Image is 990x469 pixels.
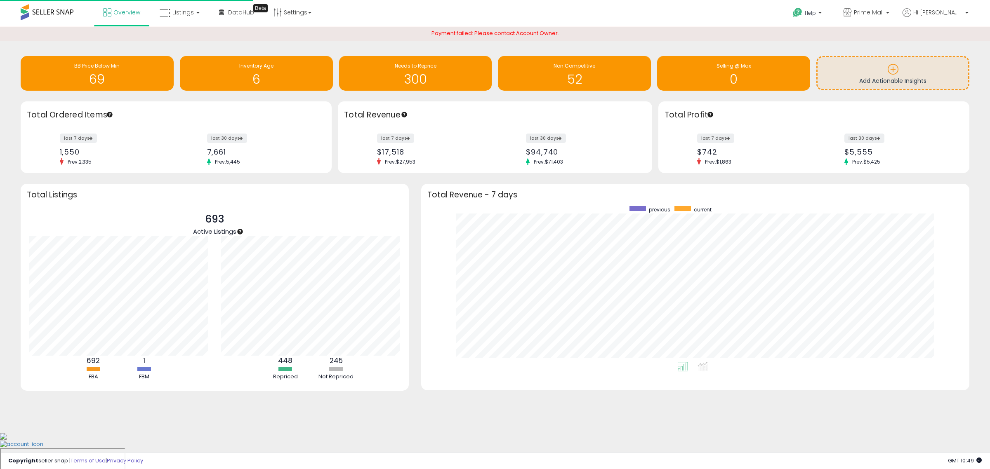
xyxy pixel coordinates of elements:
[172,8,194,16] span: Listings
[818,57,968,89] a: Add Actionable Insights
[228,8,254,16] span: DataHub
[848,158,884,165] span: Prev: $5,425
[343,73,488,86] h1: 300
[786,1,830,27] a: Help
[431,29,559,37] span: Payment failed: Please contact Account Owner.
[792,7,803,18] i: Get Help
[211,158,244,165] span: Prev: 5,445
[193,211,236,227] p: 693
[27,109,325,121] h3: Total Ordered Items
[697,134,734,143] label: last 7 days
[381,158,420,165] span: Prev: $27,953
[401,111,408,118] div: Tooltip anchor
[526,148,638,156] div: $94,740
[239,62,273,69] span: Inventory Age
[707,111,714,118] div: Tooltip anchor
[661,73,806,86] h1: 0
[649,206,670,213] span: previous
[395,62,436,69] span: Needs to Reprice
[25,73,170,86] h1: 69
[717,62,751,69] span: Selling @ Max
[207,148,318,156] div: 7,661
[339,56,492,91] a: Needs to Reprice 300
[844,148,955,156] div: $5,555
[253,4,268,12] div: Tooltip anchor
[261,373,310,381] div: Repriced
[60,134,97,143] label: last 7 days
[697,148,808,156] div: $742
[805,9,816,16] span: Help
[526,134,566,143] label: last 30 days
[844,134,884,143] label: last 30 days
[498,56,651,91] a: Non Competitive 52
[377,148,489,156] div: $17,518
[278,356,292,366] b: 448
[184,73,329,86] h1: 6
[530,158,567,165] span: Prev: $71,403
[377,134,414,143] label: last 7 days
[665,109,963,121] h3: Total Profit
[113,8,140,16] span: Overview
[27,192,403,198] h3: Total Listings
[701,158,735,165] span: Prev: $1,863
[502,73,647,86] h1: 52
[903,8,969,27] a: Hi [PERSON_NAME]
[60,148,170,156] div: 1,550
[427,192,963,198] h3: Total Revenue - 7 days
[694,206,712,213] span: current
[21,56,174,91] a: BB Price Below Min 69
[344,109,646,121] h3: Total Revenue
[554,62,595,69] span: Non Competitive
[330,356,343,366] b: 245
[193,227,236,236] span: Active Listings
[311,373,361,381] div: Not Repriced
[74,62,120,69] span: BB Price Below Min
[859,77,926,85] span: Add Actionable Insights
[236,228,244,235] div: Tooltip anchor
[87,356,100,366] b: 692
[143,356,145,366] b: 1
[180,56,333,91] a: Inventory Age 6
[207,134,247,143] label: last 30 days
[854,8,884,16] span: Prime Mall
[657,56,810,91] a: Selling @ Max 0
[64,158,96,165] span: Prev: 2,335
[913,8,963,16] span: Hi [PERSON_NAME]
[106,111,113,118] div: Tooltip anchor
[119,373,169,381] div: FBM
[68,373,118,381] div: FBA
